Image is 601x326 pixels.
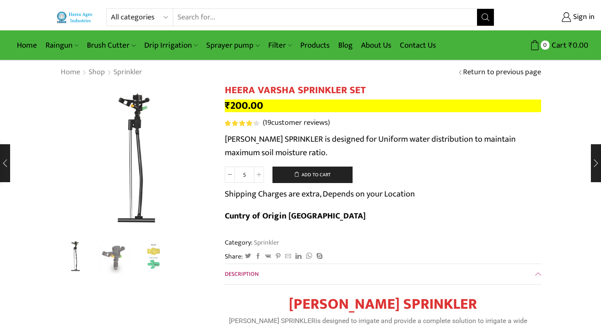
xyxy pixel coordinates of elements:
[263,118,330,129] a: (19customer reviews)
[13,35,41,55] a: Home
[253,237,279,248] a: Sprinkler
[503,38,588,53] a: 0 Cart ₹0.00
[225,120,255,126] span: Rated out of 5 based on customer ratings
[507,10,595,25] a: Sign in
[477,9,494,26] button: Search button
[272,167,353,183] button: Add to cart
[225,120,261,126] span: 19
[296,35,334,55] a: Products
[140,35,202,55] a: Drip Irrigation
[225,97,230,114] span: ₹
[225,238,279,248] span: Category:
[334,35,357,55] a: Blog
[569,39,588,52] bdi: 0.00
[396,35,440,55] a: Contact Us
[173,9,477,26] input: Search for...
[97,240,132,275] a: 1
[83,35,140,55] a: Brush Cutter
[58,239,93,274] img: Impact Mini Sprinkler
[136,240,171,275] a: nozzle
[264,116,271,129] span: 19
[571,12,595,23] span: Sign in
[41,35,83,55] a: Raingun
[88,67,105,78] a: Shop
[60,67,81,78] a: Home
[225,209,366,223] b: Cuntry of Origin [GEOGRAPHIC_DATA]
[289,291,477,317] strong: [PERSON_NAME] SPRINKLER
[541,40,550,49] span: 0
[235,167,254,183] input: Product quantity
[264,35,296,55] a: Filter
[97,240,132,274] li: 2 / 3
[569,39,573,52] span: ₹
[202,35,264,55] a: Sprayer pump
[229,317,315,325] span: [PERSON_NAME] SPRINKLER
[225,84,541,97] h1: HEERA VARSHA SPRINKLER SET
[225,264,541,284] a: Description
[463,67,541,78] a: Return to previous page
[225,252,243,261] span: Share:
[225,120,259,126] div: Rated 4.37 out of 5
[225,269,259,279] span: Description
[225,132,516,160] span: [PERSON_NAME] SPRINKLER is designed for Uniform water distribution to maintain maximum soil moist...
[225,187,415,201] p: Shipping Charges are extra, Depends on your Location
[136,240,171,274] li: 3 / 3
[550,40,566,51] span: Cart
[60,67,143,78] nav: Breadcrumb
[58,240,93,274] li: 1 / 3
[113,67,143,78] a: Sprinkler
[357,35,396,55] a: About Us
[225,97,263,114] bdi: 200.00
[60,84,212,236] div: 1 / 3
